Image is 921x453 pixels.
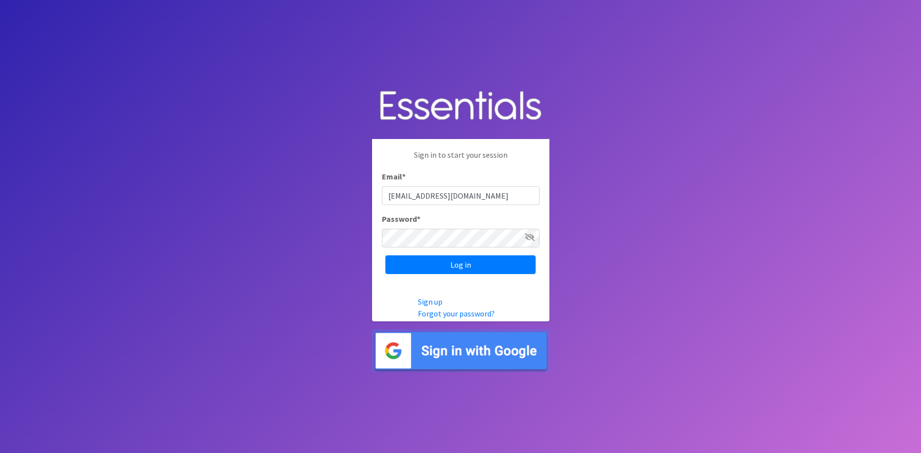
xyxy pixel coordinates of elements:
p: Sign in to start your session [382,149,540,171]
abbr: required [417,214,420,224]
input: Log in [385,255,536,274]
label: Email [382,171,406,182]
label: Password [382,213,420,225]
img: Sign in with Google [372,329,549,372]
abbr: required [402,172,406,181]
a: Forgot your password? [418,309,495,318]
a: Sign up [418,297,443,307]
img: Human Essentials [372,81,549,132]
